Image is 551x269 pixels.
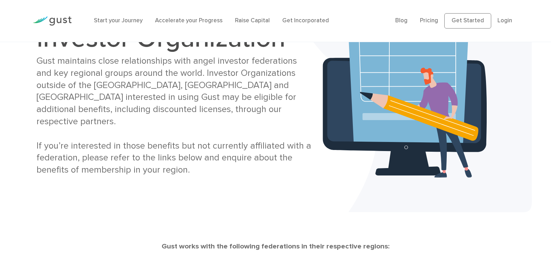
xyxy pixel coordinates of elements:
a: Pricing [420,17,438,24]
a: Get Incorporated [282,17,329,24]
a: Start your Journey [94,17,143,24]
a: Login [497,17,512,24]
strong: Gust works with the following federations in their respective regions: [162,242,390,251]
div: Gust maintains close relationships with angel investor federations and key regional groups around... [37,55,311,176]
img: Gust Logo [33,16,72,26]
a: Raise Capital [235,17,270,24]
a: Blog [395,17,407,24]
a: Accelerate your Progress [155,17,222,24]
a: Get Started [444,13,491,29]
